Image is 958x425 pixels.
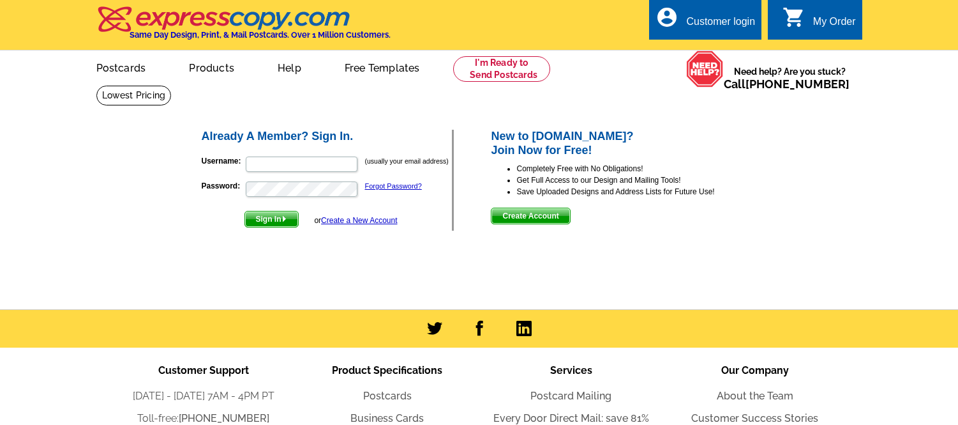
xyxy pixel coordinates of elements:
div: or [314,215,397,226]
span: Sign In [245,212,298,227]
a: Business Cards [350,412,424,424]
i: account_circle [655,6,678,29]
small: (usually your email address) [365,157,449,165]
a: shopping_cart My Order [782,14,856,30]
a: [PHONE_NUMBER] [745,77,849,91]
a: About the Team [717,390,793,402]
span: Create Account [491,208,569,224]
li: Save Uploaded Designs and Address Lists for Future Use! [516,186,758,197]
a: Help [257,52,322,82]
a: Same Day Design, Print, & Mail Postcards. Over 1 Million Customers. [96,15,391,40]
span: Call [724,77,849,91]
a: Postcards [363,390,412,402]
button: Create Account [491,208,570,224]
li: Completely Free with No Obligations! [516,163,758,174]
i: shopping_cart [782,6,805,29]
li: [DATE] - [DATE] 7AM - 4PM PT [112,389,296,404]
span: Customer Support [158,364,249,376]
a: Products [168,52,255,82]
button: Sign In [244,211,299,228]
span: Services [550,364,592,376]
span: Product Specifications [332,364,442,376]
a: Free Templates [324,52,440,82]
label: Password: [202,180,244,192]
a: Every Door Direct Mail: save 81% [493,412,649,424]
label: Username: [202,155,244,167]
h2: Already A Member? Sign In. [202,130,453,144]
a: [PHONE_NUMBER] [179,412,269,424]
img: help [686,50,724,88]
a: Postcard Mailing [530,390,611,402]
li: Get Full Access to our Design and Mailing Tools! [516,174,758,186]
div: My Order [813,16,856,34]
a: Customer Success Stories [691,412,818,424]
a: Forgot Password? [365,182,422,190]
span: Need help? Are you stuck? [724,65,856,91]
h2: New to [DOMAIN_NAME]? Join Now for Free! [491,130,758,157]
a: Create a New Account [321,216,397,225]
img: button-next-arrow-white.png [281,216,287,222]
h4: Same Day Design, Print, & Mail Postcards. Over 1 Million Customers. [130,30,391,40]
span: Our Company [721,364,789,376]
a: Postcards [76,52,167,82]
a: account_circle Customer login [655,14,755,30]
div: Customer login [686,16,755,34]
